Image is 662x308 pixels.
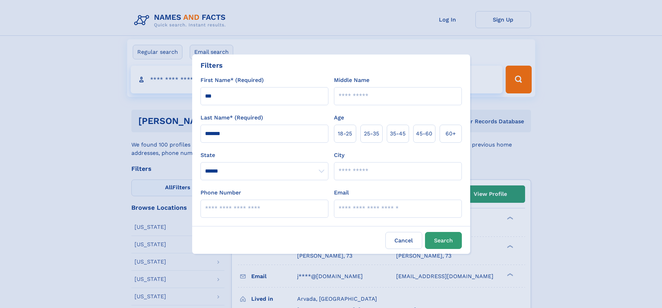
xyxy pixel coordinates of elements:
[201,76,264,84] label: First Name* (Required)
[201,151,328,159] label: State
[425,232,462,249] button: Search
[338,130,352,138] span: 18‑25
[334,76,369,84] label: Middle Name
[364,130,379,138] span: 25‑35
[446,130,456,138] span: 60+
[385,232,422,249] label: Cancel
[201,114,263,122] label: Last Name* (Required)
[334,114,344,122] label: Age
[416,130,432,138] span: 45‑60
[334,151,344,159] label: City
[334,189,349,197] label: Email
[390,130,406,138] span: 35‑45
[201,189,241,197] label: Phone Number
[201,60,223,70] div: Filters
